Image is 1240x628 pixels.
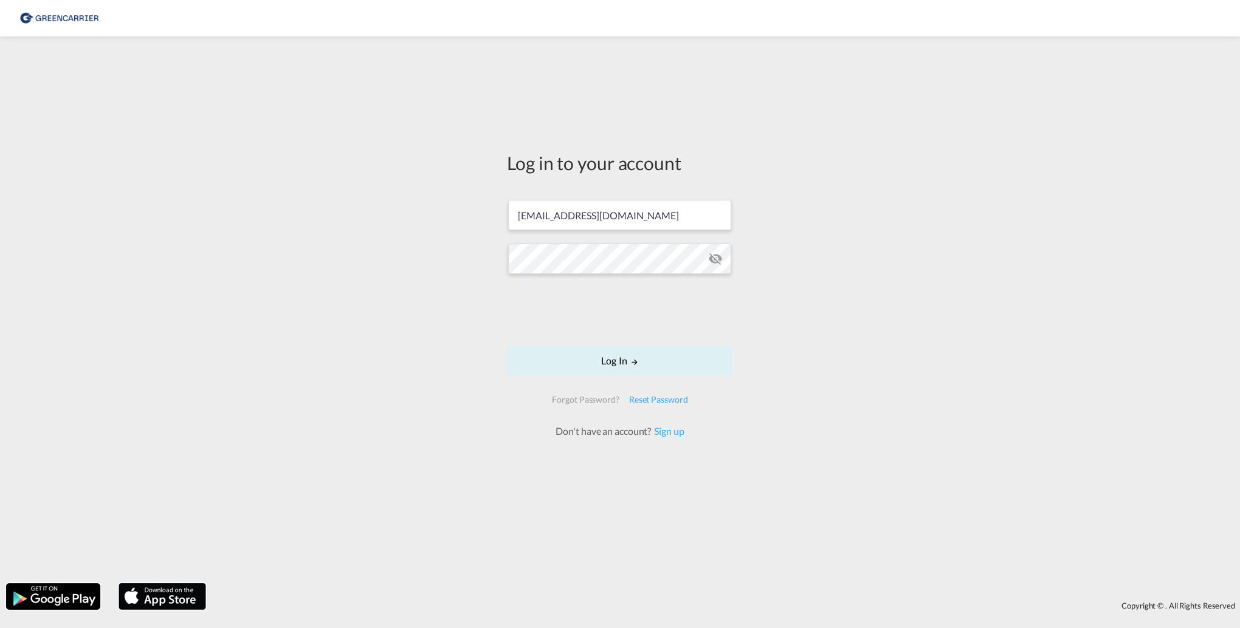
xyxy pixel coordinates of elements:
a: Sign up [651,425,684,437]
img: 8cf206808afe11efa76fcd1e3d746489.png [18,5,100,32]
iframe: reCAPTCHA [528,286,712,333]
div: Reset Password [624,389,693,411]
div: Forgot Password? [547,389,624,411]
button: LOGIN [507,346,733,376]
img: google.png [5,582,102,611]
md-icon: icon-eye-off [708,251,723,266]
div: Log in to your account [507,150,733,176]
div: Copyright © . All Rights Reserved [212,595,1240,616]
img: apple.png [117,582,207,611]
input: Enter email/phone number [508,200,731,230]
div: Don't have an account? [542,425,697,438]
